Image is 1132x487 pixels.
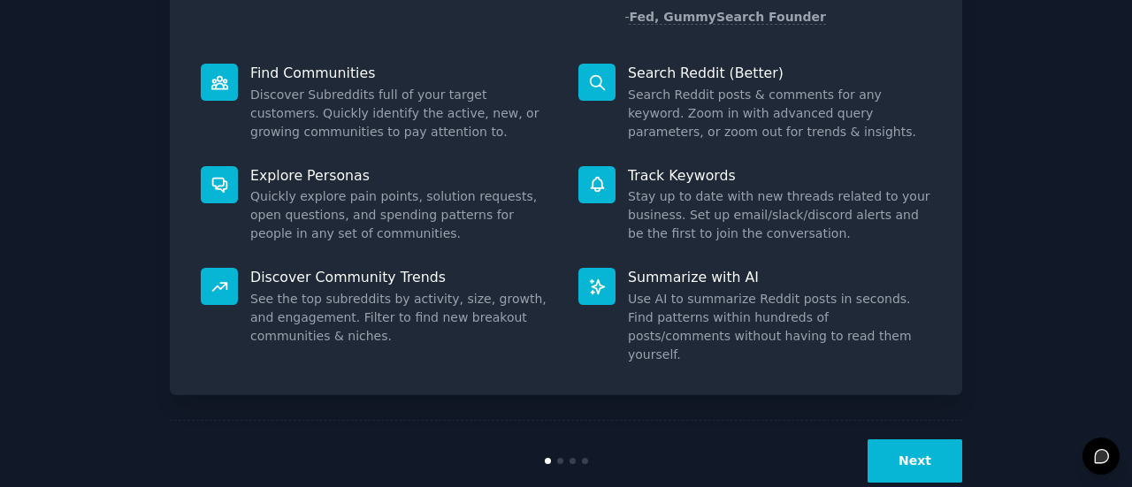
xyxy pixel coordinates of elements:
p: Track Keywords [628,166,931,185]
p: Summarize with AI [628,268,931,286]
dd: Search Reddit posts & comments for any keyword. Zoom in with advanced query parameters, or zoom o... [628,86,931,141]
p: Explore Personas [250,166,554,185]
button: Next [868,439,962,483]
div: - [624,8,826,27]
dd: Quickly explore pain points, solution requests, open questions, and spending patterns for people ... [250,187,554,243]
dd: See the top subreddits by activity, size, growth, and engagement. Filter to find new breakout com... [250,290,554,346]
p: Find Communities [250,64,554,82]
dd: Stay up to date with new threads related to your business. Set up email/slack/discord alerts and ... [628,187,931,243]
a: Fed, GummySearch Founder [629,10,826,25]
dd: Discover Subreddits full of your target customers. Quickly identify the active, new, or growing c... [250,86,554,141]
p: Discover Community Trends [250,268,554,286]
dd: Use AI to summarize Reddit posts in seconds. Find patterns within hundreds of posts/comments with... [628,290,931,364]
p: Search Reddit (Better) [628,64,931,82]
